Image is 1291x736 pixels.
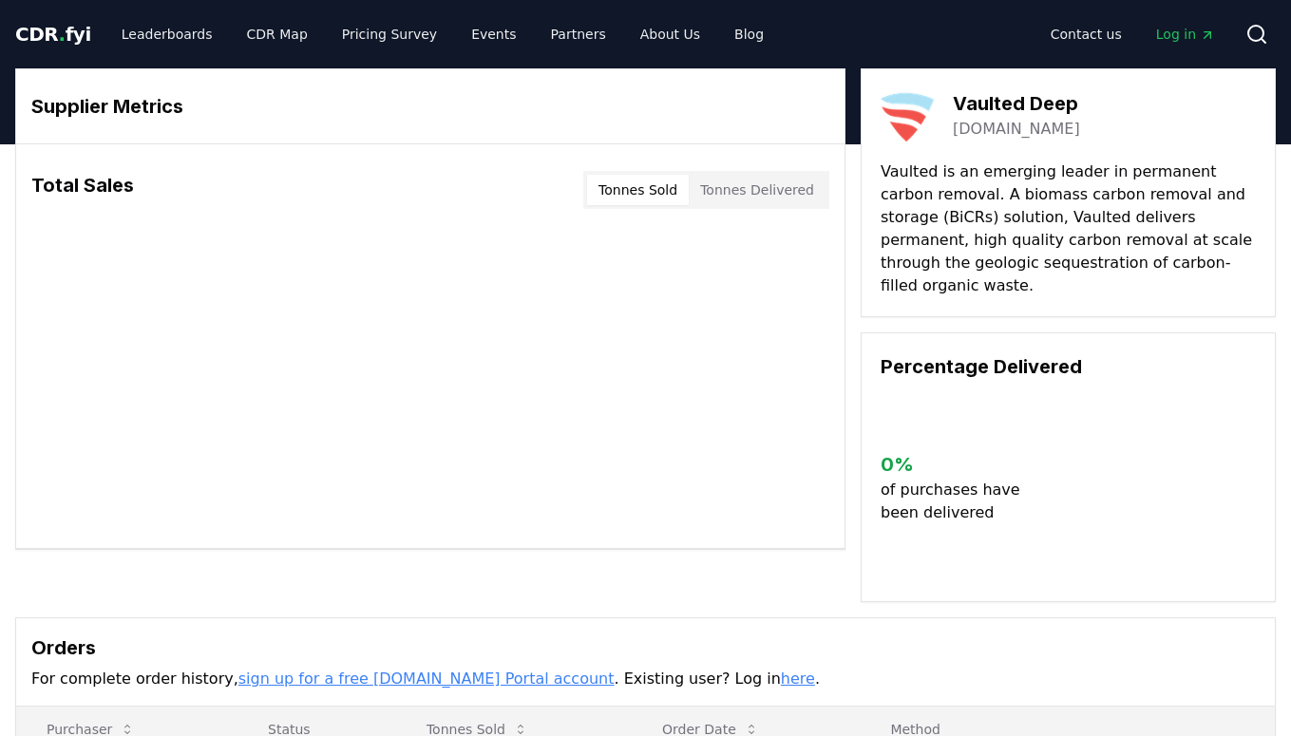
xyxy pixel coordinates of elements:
[15,21,91,47] a: CDR.fyi
[1156,25,1215,44] span: Log in
[15,23,91,46] span: CDR fyi
[1035,17,1230,51] nav: Main
[106,17,779,51] nav: Main
[106,17,228,51] a: Leaderboards
[719,17,779,51] a: Blog
[881,88,934,142] img: Vaulted Deep-logo
[536,17,621,51] a: Partners
[232,17,323,51] a: CDR Map
[781,670,815,688] a: here
[881,352,1256,381] h3: Percentage Delivered
[881,450,1034,479] h3: 0 %
[327,17,452,51] a: Pricing Survey
[881,160,1256,297] p: Vaulted is an emerging leader in permanent carbon removal. A biomass carbon removal and storage (...
[31,171,134,209] h3: Total Sales
[953,118,1080,141] a: [DOMAIN_NAME]
[31,92,829,121] h3: Supplier Metrics
[31,668,1260,690] p: For complete order history, . Existing user? Log in .
[238,670,615,688] a: sign up for a free [DOMAIN_NAME] Portal account
[625,17,715,51] a: About Us
[456,17,531,51] a: Events
[31,633,1260,662] h3: Orders
[59,23,66,46] span: .
[1035,17,1137,51] a: Contact us
[689,175,826,205] button: Tonnes Delivered
[881,479,1034,524] p: of purchases have been delivered
[587,175,689,205] button: Tonnes Sold
[953,89,1080,118] h3: Vaulted Deep
[1141,17,1230,51] a: Log in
